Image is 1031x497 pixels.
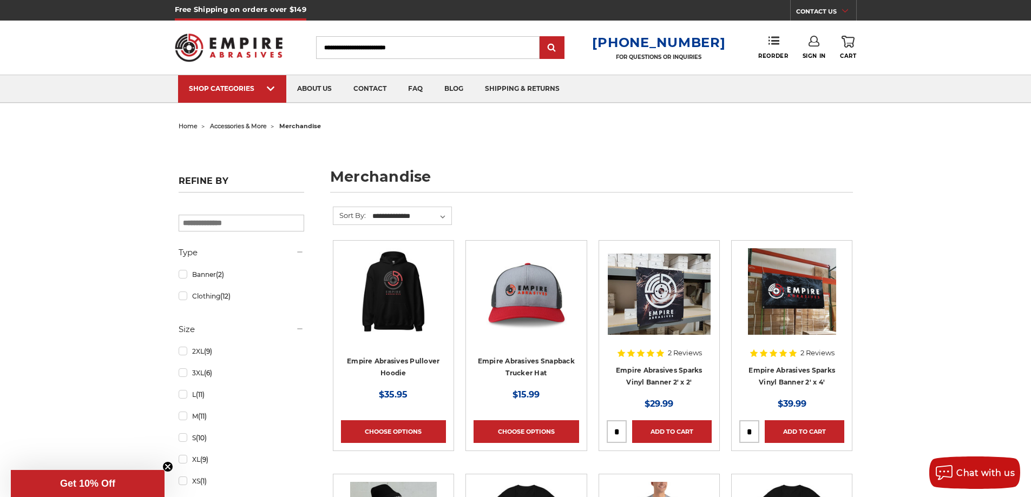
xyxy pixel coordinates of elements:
a: XS [179,472,304,491]
span: Cart [840,52,856,59]
a: Cart [840,36,856,59]
span: (12) [220,292,231,300]
span: (9) [200,455,208,463]
h1: merchandise [330,169,853,193]
button: Close teaser [162,461,173,472]
span: (2) [216,270,224,279]
input: Submit [541,37,563,59]
select: Sort By: [371,208,451,224]
a: M [179,407,304,426]
a: Reorder [758,36,788,59]
a: CONTACT US [796,5,856,21]
span: $35.95 [379,389,408,400]
a: Add to Cart [632,420,712,443]
label: Sort By: [333,207,366,223]
a: Empire Abrasives Sparks Vinyl Banner 2' x 4' [739,248,844,353]
span: (10) [196,434,207,442]
a: Clothing [179,287,304,306]
span: (6) [204,369,212,377]
span: 2 Reviews [800,349,835,356]
a: Empire Abrasives Sparks Vinyl Banner 2' x 2' [616,366,702,387]
a: Choose Options [341,420,446,443]
span: Get 10% Off [60,478,115,489]
img: Empire Abrasives Pullover Hoodie [350,248,437,335]
h5: Refine by [179,176,304,193]
span: (9) [204,347,212,355]
img: Empire Abrasives [175,26,283,69]
a: 3XL [179,363,304,382]
span: Sign In [803,52,826,59]
h5: Size [179,323,304,336]
a: [PHONE_NUMBER] [592,35,725,50]
p: FOR QUESTIONS OR INQUIRIES [592,54,725,61]
a: faq [397,75,434,103]
a: Empire Abrasives Pullover Hoodie [347,357,439,377]
a: accessories & more [210,122,267,130]
a: Empire Abrasives Snapback Trucker Hat [478,357,575,377]
a: blog [434,75,474,103]
a: Empire Abrasives Sparks Vinyl Banner 2' x 2' [607,248,712,353]
a: Choose Options [474,420,579,443]
img: Empire Abrasives Snapback Trucker Hat [483,248,569,335]
img: Empire Abrasives Sparks Vinyl Banner 2' x 4' [748,248,836,335]
a: contact [343,75,397,103]
a: about us [286,75,343,103]
span: 2 Reviews [668,349,702,356]
span: $39.99 [778,399,806,409]
span: merchandise [279,122,321,130]
a: shipping & returns [474,75,570,103]
a: Empire Abrasives Snapback Trucker Hat [474,248,579,353]
a: Empire Abrasives Sparks Vinyl Banner 2' x 4' [748,366,835,387]
span: $15.99 [513,389,540,400]
a: home [179,122,198,130]
span: $29.99 [645,399,673,409]
div: Get 10% OffClose teaser [11,470,165,497]
a: Banner [179,265,304,284]
span: (1) [200,477,207,485]
a: L [179,385,304,404]
img: Empire Abrasives Sparks Vinyl Banner 2' x 2' [608,254,711,335]
span: (11) [198,412,207,420]
a: 2XL [179,342,304,361]
span: Chat with us [956,468,1015,478]
div: SHOP CATEGORIES [189,84,275,92]
a: S [179,428,304,447]
a: Empire Abrasives Pullover Hoodie [341,248,446,353]
span: Reorder [758,52,788,59]
a: XL [179,450,304,469]
button: Chat with us [929,456,1020,489]
span: (11) [196,390,205,399]
a: Add to Cart [765,420,844,443]
h5: Type [179,246,304,259]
